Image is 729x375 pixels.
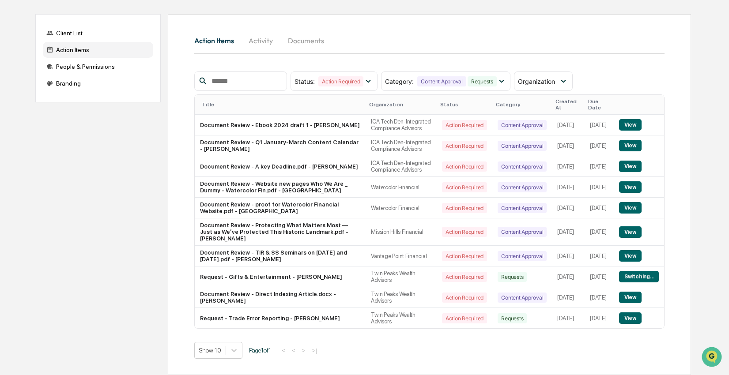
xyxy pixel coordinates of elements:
div: Action Items [43,42,153,58]
span: Attestations [73,111,110,120]
span: Pylon [88,150,107,156]
div: Content Approval [498,141,547,151]
span: Page 1 of 1 [249,347,271,354]
div: Action Required [442,120,487,130]
td: [DATE] [552,218,585,246]
td: Vantage Point Financial [366,246,436,266]
td: Document Review - proof for Watercolor Financial Website.pdf - [GEOGRAPHIC_DATA] [195,198,366,218]
td: Twin Peaks Wealth Advisors [366,266,436,287]
div: Content Approval [498,251,547,261]
td: [DATE] [585,246,614,266]
td: Document Review - A key Deadline.pdf - [PERSON_NAME] [195,156,366,177]
span: Category : [385,78,414,85]
div: Content Approval [417,76,466,86]
td: [DATE] [585,308,614,328]
button: View [619,119,642,131]
div: Due Date [588,98,610,111]
td: [DATE] [585,135,614,156]
td: Document Review - Ebook 2024 draft 1 - [PERSON_NAME] [195,115,366,135]
div: Content Approval [498,120,547,130]
div: 🔎 [9,129,16,136]
div: Action Required [442,203,487,213]
button: View [619,312,642,324]
td: Document Review - TIR & SS Seminars on [DATE] and [DATE].pdf - [PERSON_NAME] [195,246,366,266]
td: Document Review - Protecting What Matters Most — Just as We’ve Protected This Historic Landmark.p... [195,218,366,246]
div: Action Required [442,292,487,303]
span: Preclearance [18,111,57,120]
a: 🔎Data Lookup [5,124,59,140]
div: Status [440,101,489,108]
button: View [619,226,642,238]
button: |< [278,347,288,354]
div: Branding [43,75,153,91]
span: Organization [518,78,555,85]
td: [DATE] [552,198,585,218]
div: Category [496,101,548,108]
a: 🖐️Preclearance [5,108,60,124]
div: Content Approval [498,292,547,303]
td: [DATE] [552,177,585,198]
button: View [619,250,642,262]
div: We're available if you need us! [30,76,112,83]
div: Content Approval [498,227,547,237]
div: Action Required [442,161,487,172]
button: < [289,347,298,354]
iframe: Open customer support [701,346,725,370]
td: ICA Tech Den-Integrated Compliance Advisors [366,115,436,135]
a: 🗄️Attestations [60,108,113,124]
td: [DATE] [585,287,614,308]
div: Requests [498,313,527,323]
p: How can we help? [9,19,161,33]
td: [DATE] [552,308,585,328]
td: Document Review - Direct Indexing Article.docx - [PERSON_NAME] [195,287,366,308]
td: [DATE] [585,218,614,246]
td: Watercolor Financial [366,177,436,198]
div: Action Required [442,227,487,237]
button: View [619,140,642,151]
div: Organization [369,101,433,108]
div: Client List [43,25,153,41]
button: > [299,347,308,354]
td: Watercolor Financial [366,198,436,218]
td: [DATE] [552,287,585,308]
div: Action Required [442,182,487,192]
span: Data Lookup [18,128,56,137]
div: People & Permissions [43,59,153,75]
img: 1746055101610-c473b297-6a78-478c-a979-82029cc54cd1 [9,67,25,83]
td: [DATE] [552,266,585,287]
button: View [619,181,642,193]
div: Created At [555,98,581,111]
div: 🗄️ [64,112,71,119]
button: View [619,202,642,214]
td: Twin Peaks Wealth Advisors [366,287,436,308]
div: Action Required [442,141,487,151]
td: [DATE] [552,135,585,156]
span: Status : [295,78,315,85]
div: activity tabs [194,30,665,51]
td: ICA Tech Den-Integrated Compliance Advisors [366,156,436,177]
td: [DATE] [585,198,614,218]
div: Content Approval [498,182,547,192]
button: Activity [241,30,281,51]
button: Start new chat [150,70,161,81]
div: Requests [468,76,497,86]
td: Document Review - Q1 January-March Content Calendar - [PERSON_NAME] [195,135,366,156]
a: Powered byPylon [62,149,107,156]
td: ICA Tech Den-Integrated Compliance Advisors [366,135,436,156]
div: Action Required [442,251,487,261]
td: [DATE] [585,115,614,135]
button: View [619,161,642,172]
div: Title [202,101,363,108]
div: Action Required [318,76,363,86]
td: Document Review - Website new pages Who We Are _ Dummy - Watercolor Fin.pdf - [GEOGRAPHIC_DATA] [195,177,366,198]
button: >| [310,347,320,354]
td: [DATE] [552,246,585,266]
td: Twin Peaks Wealth Advisors [366,308,436,328]
div: Requests [498,272,527,282]
td: [DATE] [585,266,614,287]
button: View [619,292,642,303]
td: [DATE] [552,156,585,177]
td: Request - Gifts & Entertainment - [PERSON_NAME] [195,266,366,287]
